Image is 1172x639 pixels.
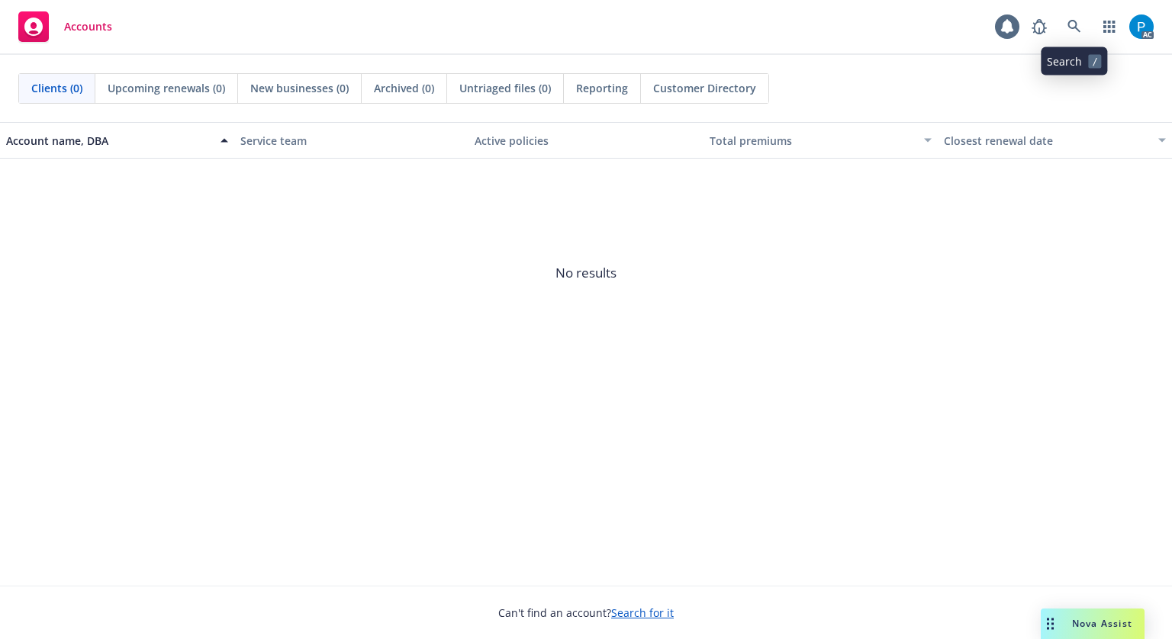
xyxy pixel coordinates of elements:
a: Search [1059,11,1090,42]
button: Nova Assist [1041,608,1145,639]
span: Clients (0) [31,80,82,96]
span: Nova Assist [1072,617,1132,630]
div: Account name, DBA [6,133,211,149]
button: Active policies [468,122,703,159]
a: Switch app [1094,11,1125,42]
img: photo [1129,14,1154,39]
span: Accounts [64,21,112,33]
a: Report a Bug [1024,11,1054,42]
a: Search for it [611,605,674,620]
div: Service team [240,133,462,149]
a: Accounts [12,5,118,48]
div: Closest renewal date [944,133,1149,149]
div: Drag to move [1041,608,1060,639]
div: Total premiums [710,133,915,149]
span: Archived (0) [374,80,434,96]
span: Upcoming renewals (0) [108,80,225,96]
span: Can't find an account? [498,605,674,621]
div: Active policies [475,133,697,149]
button: Closest renewal date [938,122,1172,159]
span: Reporting [576,80,628,96]
span: Customer Directory [653,80,756,96]
span: Untriaged files (0) [459,80,551,96]
button: Service team [234,122,468,159]
button: Total premiums [704,122,938,159]
span: New businesses (0) [250,80,349,96]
